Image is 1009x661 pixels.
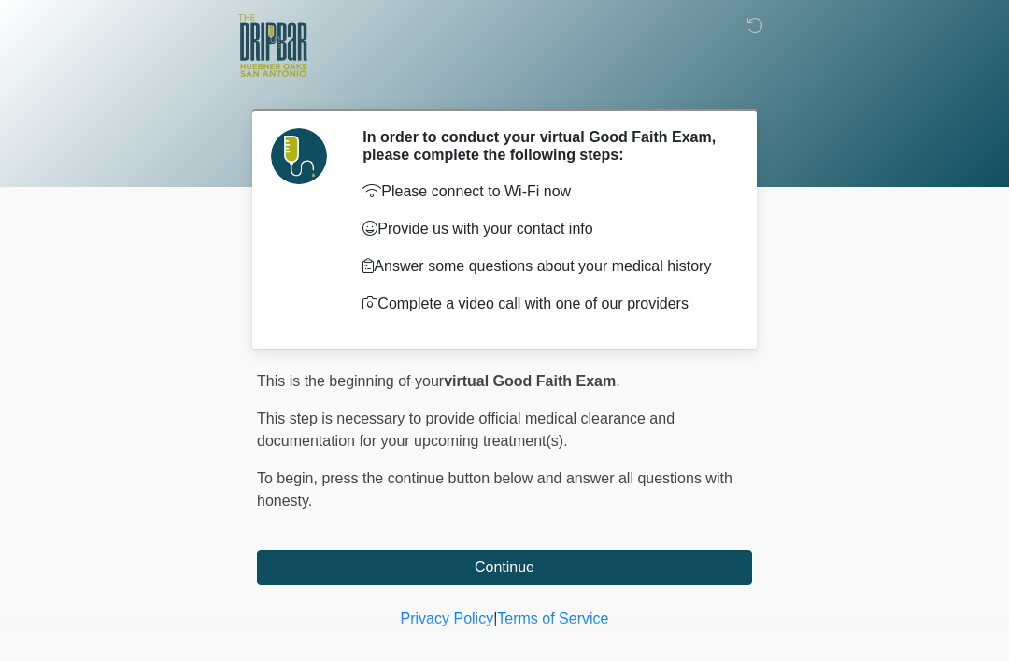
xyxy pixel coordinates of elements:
a: Privacy Policy [401,611,494,626]
img: Agent Avatar [271,128,327,184]
h2: In order to conduct your virtual Good Faith Exam, please complete the following steps: [362,128,724,164]
span: This step is necessary to provide official medical clearance and documentation for your upcoming ... [257,410,675,449]
span: To begin, [257,470,321,486]
img: The DRIPBaR - The Strand at Huebner Oaks Logo [238,14,307,77]
span: press the continue button below and answer all questions with honesty. [257,470,732,509]
strong: virtual Good Faith Exam [444,373,616,389]
p: Answer some questions about your medical history [362,255,724,278]
span: . [616,373,619,389]
a: Terms of Service [497,611,608,626]
p: Complete a video call with one of our providers [362,293,724,315]
p: Please connect to Wi-Fi now [362,180,724,203]
p: Provide us with your contact info [362,218,724,240]
a: | [493,611,497,626]
button: Continue [257,550,752,585]
span: This is the beginning of your [257,373,444,389]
